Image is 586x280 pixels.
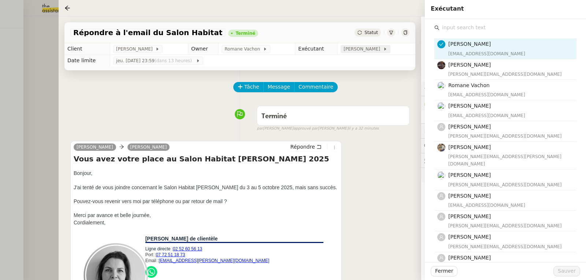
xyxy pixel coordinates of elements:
span: Port : [145,252,156,257]
span: ⚙️ [424,84,462,93]
span: 02 52 60 56 13 [173,246,202,251]
span: par [257,126,263,132]
a: [PERSON_NAME] [127,144,170,150]
a: [EMAIL_ADDRESS][PERSON_NAME][DOMAIN_NAME] [159,257,269,263]
a: 07 72 51 18 73 [156,251,185,257]
span: Ligne directe : [145,246,173,251]
td: Exécutant [295,43,338,55]
span: Statut [364,30,378,35]
span: Pouvez-vous revenir vers moi par téléphone ou par retour de mail ? [74,198,227,204]
button: Message [263,82,294,92]
button: Fermer [431,266,457,276]
span: [PERSON_NAME] [448,41,491,47]
span: 🔐 [424,99,472,108]
span: Fermer [435,267,453,275]
td: ­ [145,242,324,243]
span: Romane Vachon [448,82,490,88]
small: [PERSON_NAME] [PERSON_NAME] [257,126,379,132]
span: Tâche [244,83,259,91]
span: [PERSON_NAME] [448,193,491,199]
span: [PERSON_NAME] [448,172,491,178]
span: jeu. [DATE] 23:59 [116,57,196,64]
button: Répondre [288,143,324,151]
div: 💬Commentaires [421,139,586,153]
span: il y a 32 minutes [348,126,379,132]
span: Message [268,83,290,91]
span: ⏲️ [424,128,475,134]
span: Merci par avance et belle journée, [74,212,151,218]
span: Exécutant [431,5,464,12]
img: 388bd129-7e3b-4cb1-84b4-92a3d763e9b7 [437,143,445,152]
div: ⚙️Procédures [421,81,586,96]
span: [PERSON_NAME] [448,103,491,109]
td: Date limite [64,55,110,67]
img: 2af2e8ed-4e7a-4339-b054-92d163d57814 [437,61,445,69]
a: [PERSON_NAME] [74,144,116,150]
img: users%2FPPrFYTsEAUgQy5cK5MCpqKbOX8K2%2Favatar%2FCapture%20d%E2%80%99e%CC%81cran%202023-06-05%20a%... [437,171,445,179]
div: [PERSON_NAME][EMAIL_ADDRESS][PERSON_NAME][DOMAIN_NAME] [448,153,572,168]
span: Bonjour, [74,170,92,176]
span: Terminé [262,113,287,120]
span: 🧴 [424,172,447,178]
span: approuvé par [293,126,318,132]
div: [PERSON_NAME][EMAIL_ADDRESS][DOMAIN_NAME] [448,181,572,188]
span: [PERSON_NAME] [448,124,491,130]
span: [PERSON_NAME] [448,62,491,68]
div: [EMAIL_ADDRESS][DOMAIN_NAME] [448,112,572,119]
button: Tâche [233,82,264,92]
div: [EMAIL_ADDRESS][DOMAIN_NAME] [448,91,572,98]
span: Commentaire [298,83,333,91]
span: 💬 [424,143,471,149]
span: [PERSON_NAME] [448,234,491,240]
button: Commentaire [294,82,338,92]
span: [PERSON_NAME] [448,144,491,150]
span: 07 72 51 18 73 [156,252,185,257]
span: Email : [145,258,159,263]
div: [PERSON_NAME][EMAIL_ADDRESS][DOMAIN_NAME] [448,243,572,250]
span: [PERSON_NAME] [448,213,491,219]
button: Sauver [553,266,580,276]
h4: Vous avez votre place au Salon Habitat [PERSON_NAME] 2025 [74,154,338,164]
img: users%2FyQfMwtYgTqhRP2YHWHmG2s2LYaD3%2Favatar%2Fprofile-pic.png [437,82,445,90]
td: Owner [188,43,218,55]
div: [EMAIL_ADDRESS][DOMAIN_NAME] [448,202,572,209]
span: 🕵️ [424,157,502,163]
div: 🕵️Autres demandes en cours [421,153,586,168]
div: 🧴Autres [421,168,586,182]
td: Client [64,43,110,55]
span: Répondre à l'email du Salon Habitat [73,29,222,36]
span: [EMAIL_ADDRESS][PERSON_NAME][DOMAIN_NAME] [159,258,269,263]
div: Terminé [235,31,255,36]
span: (dans 13 heures) [155,58,193,63]
div: 🔐Données client [421,96,586,111]
div: ⏲️Tâches 0:00 [421,124,586,138]
input: input search text [439,23,576,33]
a: 02 52 60 56 13 [173,244,202,252]
div: [EMAIL_ADDRESS][DOMAIN_NAME] [448,50,572,57]
span: J'ai tenté de vous joindre concernant le Salon Habitat [PERSON_NAME] du 3 au 5 octobre 2025, mais... [74,184,337,190]
span: [PERSON_NAME] [116,45,155,53]
img: users%2FoFdbodQ3TgNoWt9kP3GXAs5oaCq1%2Favatar%2Fprofile-pic.png [437,102,445,110]
span: [PERSON_NAME] [344,45,383,53]
strong: [PERSON_NAME] de clientèle [145,236,218,242]
div: [PERSON_NAME][EMAIL_ADDRESS][DOMAIN_NAME] [448,222,572,229]
td: ­ [145,263,333,264]
span: Répondre [290,143,315,150]
div: [PERSON_NAME][EMAIL_ADDRESS][DOMAIN_NAME] [448,132,572,140]
span: Romane Vachon [225,45,263,53]
div: [PERSON_NAME][EMAIL_ADDRESS][DOMAIN_NAME] [448,71,572,78]
span: [PERSON_NAME] [448,255,491,261]
span: Cordialement, [74,220,105,225]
